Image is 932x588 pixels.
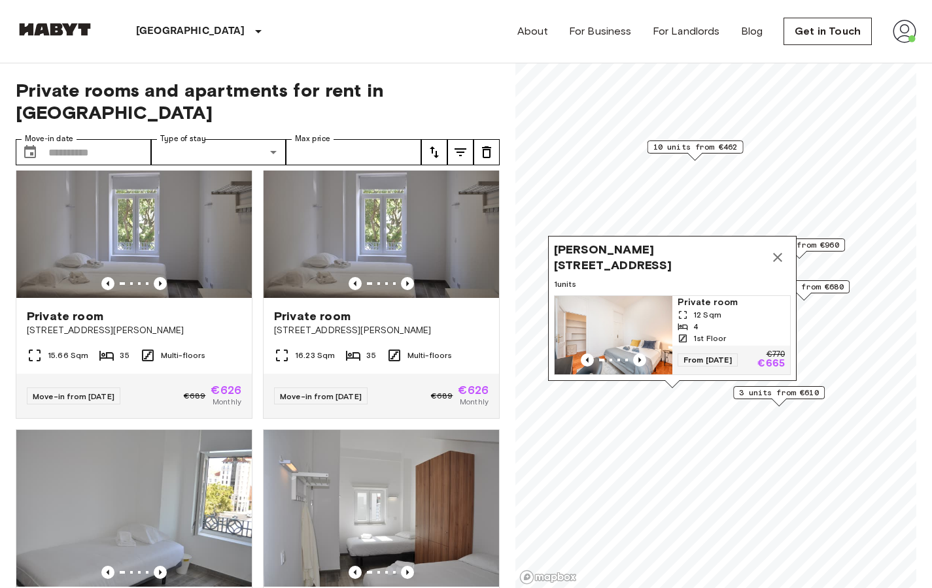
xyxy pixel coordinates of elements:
span: Private room [27,308,103,324]
button: Previous image [154,566,167,579]
span: €626 [211,384,241,396]
button: tune [447,139,474,165]
span: 1 units from €680 [764,281,844,293]
a: For Business [569,24,632,39]
a: Marketing picture of unit PT-17-015-001-002Previous imagePrevious imagePrivate room12 Sqm41st Flo... [554,295,791,375]
span: Monthly [213,396,241,408]
img: Marketing picture of unit PT-17-010-001-32H [16,430,252,587]
span: €626 [458,384,489,396]
label: Type of stay [160,133,206,144]
button: tune [421,139,447,165]
span: 35 [366,350,375,361]
div: Map marker [753,238,845,259]
a: For Landlords [653,24,720,39]
img: Marketing picture of unit PT-17-010-001-20H [264,141,499,298]
div: Map marker [647,140,744,161]
p: €665 [757,359,785,369]
img: Marketing picture of unit PT-17-010-001-33H [16,141,252,298]
span: 3 units from €960 [759,239,839,251]
span: Private room [678,296,785,309]
span: 1st Floor [693,333,726,344]
a: Marketing picture of unit PT-17-010-001-20HPrevious imagePrevious imagePrivate room[STREET_ADDRES... [263,140,500,419]
span: Multi-floors [161,350,206,361]
div: Map marker [758,280,850,301]
span: €689 [184,390,206,402]
span: 1 units [554,278,791,290]
span: Private room [274,308,351,324]
button: Previous image [154,277,167,290]
a: Get in Touch [784,18,872,45]
a: Mapbox logo [519,570,577,585]
button: Choose date [17,139,43,165]
button: Previous image [581,353,594,367]
button: Previous image [349,277,362,290]
button: Previous image [349,566,362,579]
span: From [DATE] [678,353,738,367]
img: Marketing picture of unit PT-17-010-001-35H [264,430,499,587]
p: [GEOGRAPHIC_DATA] [136,24,245,39]
span: 15.66 Sqm [48,350,88,361]
div: Map marker [548,236,797,388]
span: 4 [693,321,699,333]
button: Previous image [101,277,114,290]
span: 35 [120,350,129,361]
label: Max price [295,133,330,144]
button: Previous image [101,566,114,579]
img: Marketing picture of unit PT-17-015-001-002 [555,296,672,374]
button: Previous image [401,566,414,579]
div: Map marker [733,386,825,406]
span: [PERSON_NAME][STREET_ADDRESS] [554,242,765,273]
span: Move-in from [DATE] [33,391,114,401]
span: 10 units from €462 [653,141,738,153]
a: Blog [741,24,763,39]
p: €770 [767,351,785,359]
a: Marketing picture of unit PT-17-010-001-33HPrevious imagePrevious imagePrivate room[STREET_ADDRES... [16,140,252,419]
span: 16.23 Sqm [295,350,335,361]
span: Move-in from [DATE] [280,391,362,401]
img: Habyt [16,23,94,36]
span: [STREET_ADDRESS][PERSON_NAME] [27,324,241,337]
a: About [517,24,548,39]
button: tune [474,139,500,165]
label: Move-in date [25,133,73,144]
span: €689 [431,390,453,402]
span: [STREET_ADDRESS][PERSON_NAME] [274,324,489,337]
button: Previous image [633,353,646,367]
span: 12 Sqm [693,309,721,321]
span: 3 units from €610 [739,387,819,399]
span: Monthly [460,396,489,408]
button: Previous image [401,277,414,290]
img: avatar [893,20,916,43]
span: Private rooms and apartments for rent in [GEOGRAPHIC_DATA] [16,79,500,123]
span: Multi-floors [407,350,453,361]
